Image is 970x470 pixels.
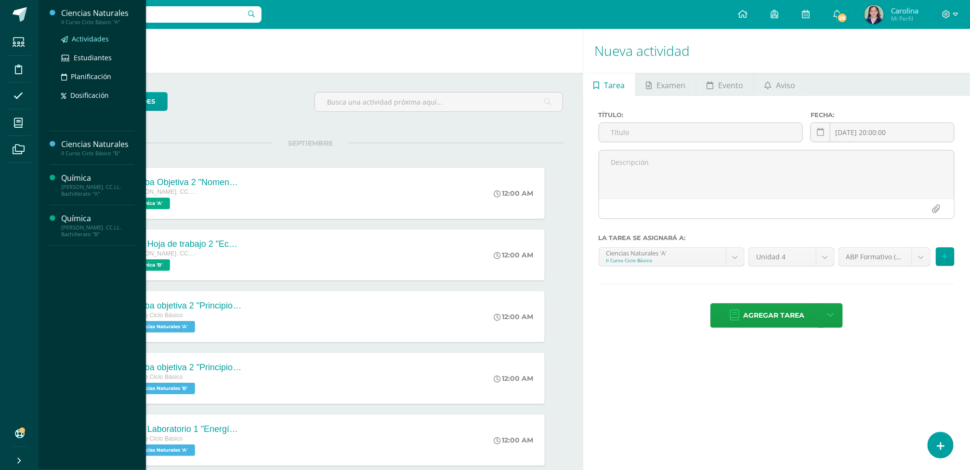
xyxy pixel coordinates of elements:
div: Prueba Objetiva 2 "Nomenclatura de ternarios" [127,177,242,188]
a: Ciencias Naturales 'A'II Curso Ciclo Básico [599,248,744,266]
span: Química 'B' [127,259,170,271]
div: 12:00 AM [494,436,533,444]
a: Actividades [61,33,134,44]
span: II Curso Ciclo Básico [127,312,183,319]
div: Ciencias Naturales [61,8,134,19]
span: Planificación [71,72,111,81]
span: Actividades [72,34,109,43]
a: Dosificación [61,90,134,101]
span: Tarea [604,74,625,97]
input: Fecha de entrega [811,123,954,142]
a: Ciencias NaturalesII Curso Ciclo Básico "A" [61,8,134,26]
a: Estudiantes [61,52,134,63]
span: Mi Perfil [891,14,918,23]
input: Busca una actividad próxima aquí... [315,93,563,111]
div: Ciencias Naturales [61,139,134,150]
a: Aviso [754,73,806,96]
div: PMA Hoja de trabajo 2 "Ecuaciones químicas" [127,239,242,249]
a: Examen [636,73,696,96]
span: [PERSON_NAME]. CC.LL. Bachillerato [127,250,199,257]
label: Fecha: [811,111,955,119]
div: II Curso Ciclo Básico "B" [61,150,134,157]
a: Evento [696,73,754,96]
div: II Curso Ciclo Básico [606,257,719,264]
img: 0e4f86142828c9c674330d8c6b666712.png [865,5,884,24]
span: Aviso [776,74,796,97]
div: 12:00 AM [494,189,533,198]
div: [PERSON_NAME]. CC.LL. Bachillerato "B" [61,224,134,238]
span: Estudiantes [74,53,112,62]
div: II Curso Ciclo Básico "A" [61,19,134,26]
input: Busca un usuario... [45,6,262,23]
a: Química[PERSON_NAME]. CC.LL. Bachillerato "A" [61,173,134,197]
span: II Curso Ciclo Básico [127,374,183,380]
div: 12:00 AM [494,374,533,383]
span: II Curso Ciclo Básico [127,435,183,442]
span: [PERSON_NAME]. CC.LL. Bachillerato [127,188,199,195]
span: Ciencias Naturales 'B' [127,383,195,394]
label: La tarea se asignará a: [599,234,955,242]
span: Carolina [891,6,918,15]
h1: Actividades [50,29,571,73]
h1: Nueva actividad [595,29,959,73]
div: Ciencias Naturales 'A' [606,248,719,257]
span: Evento [718,74,743,97]
a: Tarea [583,73,635,96]
label: Título: [599,111,803,119]
span: Examen [656,74,685,97]
span: Ciencias Naturales 'A' [127,321,195,333]
span: Unidad 4 [756,248,809,266]
span: Ciencias Naturales 'A' [127,444,195,456]
span: Agregar tarea [744,304,805,327]
a: Unidad 4 [749,248,834,266]
div: Prueba objetiva 2 "Principios de Genética" [127,301,242,311]
div: [PERSON_NAME]. CC.LL. Bachillerato "A" [61,184,134,197]
div: 12:00 AM [494,312,533,321]
div: Química [61,173,134,184]
a: Química[PERSON_NAME]. CC.LL. Bachillerato "B" [61,213,134,238]
span: Química 'A' [127,198,170,209]
div: Química [61,213,134,224]
div: PMA Laboratorio 1 "Energía cinética y potencial" [127,424,242,434]
span: Dosificación [70,91,109,100]
span: ABP Formativo (5.0%) [846,248,904,266]
a: Ciencias NaturalesII Curso Ciclo Básico "B" [61,139,134,157]
span: SEPTIEMBRE [273,139,348,148]
a: ABP Formativo (5.0%) [839,248,930,266]
div: 12:00 AM [494,251,533,259]
input: Título [599,123,803,142]
span: 28 [837,13,848,23]
div: Prueba objetiva 2 "Principios de Genética" [127,363,242,373]
a: Planificación [61,71,134,82]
